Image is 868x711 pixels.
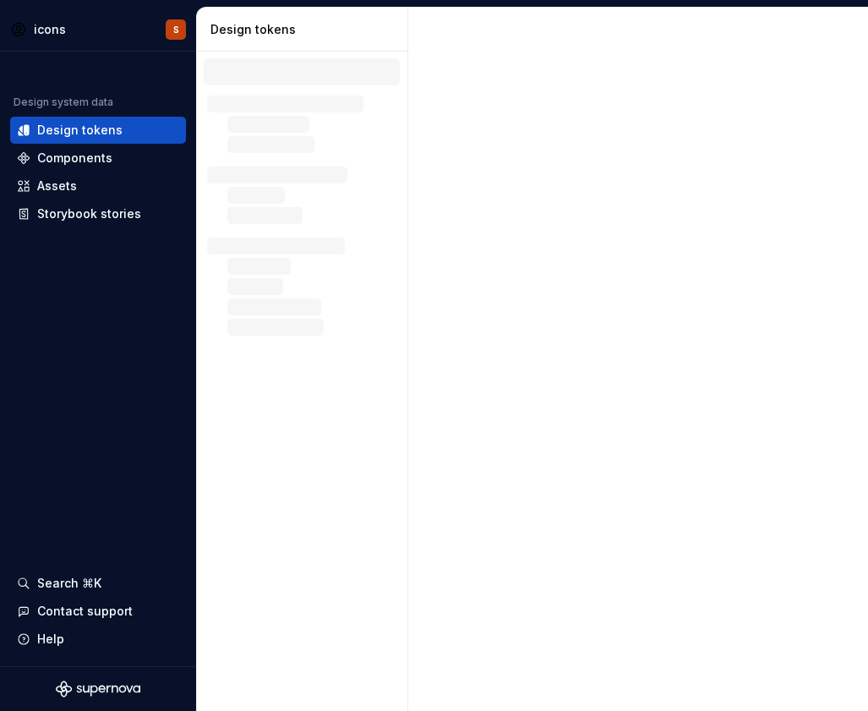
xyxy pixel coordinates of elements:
[37,575,101,592] div: Search ⌘K
[10,200,186,227] a: Storybook stories
[10,117,186,144] a: Design tokens
[10,172,186,200] a: Assets
[10,570,186,597] button: Search ⌘K
[37,603,133,620] div: Contact support
[173,23,179,36] div: S
[37,631,64,648] div: Help
[10,145,186,172] a: Components
[14,96,113,109] div: Design system data
[10,598,186,625] button: Contact support
[34,21,66,38] div: icons
[210,21,401,38] div: Design tokens
[37,205,141,222] div: Storybook stories
[3,11,193,47] button: iconsS
[56,681,140,697] svg: Supernova Logo
[37,122,123,139] div: Design tokens
[37,150,112,167] div: Components
[10,626,186,653] button: Help
[37,178,77,194] div: Assets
